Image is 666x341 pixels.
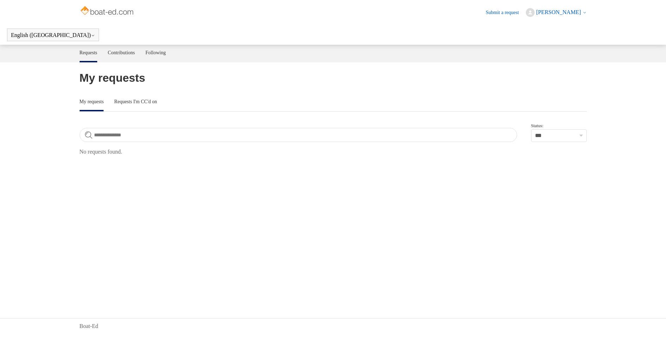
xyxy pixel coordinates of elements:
a: Following [145,45,166,61]
img: Boat-Ed Help Center home page [80,4,136,18]
button: [PERSON_NAME] [526,8,586,17]
a: Boat-Ed [80,322,98,330]
div: Live chat [642,317,661,336]
a: My requests [80,94,104,110]
span: [PERSON_NAME] [536,9,581,15]
p: No requests found. [80,148,587,156]
a: Requests [80,45,98,61]
h1: My requests [80,69,587,86]
a: Submit a request [486,9,526,16]
a: Requests I'm CC'd on [114,94,157,110]
button: English ([GEOGRAPHIC_DATA]) [11,32,95,38]
a: Contributions [108,45,135,61]
label: Status: [531,122,587,129]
